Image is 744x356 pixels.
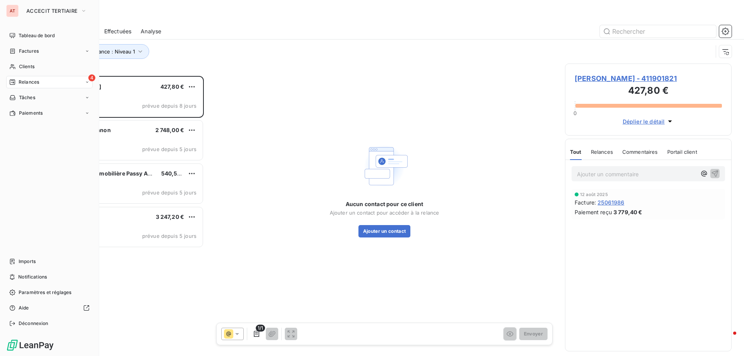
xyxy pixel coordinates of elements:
span: Paiement reçu [575,208,612,216]
button: Ajouter un contact [358,225,411,237]
span: Tout [570,149,582,155]
span: Déconnexion [19,320,48,327]
span: prévue depuis 5 jours [142,189,196,196]
a: Imports [6,255,93,268]
span: Tableau de bord [19,32,55,39]
span: ACCECIT TERTIAIRE [26,8,77,14]
span: Factures [19,48,39,55]
a: Tableau de bord [6,29,93,42]
span: L'Association Immobilière Passy Auteuil [55,170,163,177]
span: Imports [19,258,36,265]
span: Ajouter un contact pour accéder à la relance [330,210,439,216]
button: Envoyer [519,328,548,340]
span: Paiements [19,110,43,117]
span: 4 [88,74,95,81]
h3: 427,80 € [575,84,722,99]
a: Tâches [6,91,93,104]
span: [PERSON_NAME] - 411901821 [575,73,722,84]
span: Niveau de relance : Niveau 1 [66,48,135,55]
span: 3 779,40 € [613,208,642,216]
span: Relances [591,149,613,155]
span: prévue depuis 8 jours [142,103,196,109]
span: 3 247,20 € [156,213,184,220]
span: Effectuées [104,28,132,35]
iframe: Intercom live chat [718,330,736,348]
span: Déplier le détail [623,117,665,126]
span: Relances [19,79,39,86]
img: Logo LeanPay [6,339,54,351]
a: Aide [6,302,93,314]
span: 0 [573,110,577,116]
span: 12 août 2025 [580,192,608,197]
span: 1/1 [256,325,265,332]
span: Notifications [18,273,47,280]
span: Tâches [19,94,35,101]
span: prévue depuis 5 jours [142,233,196,239]
span: Clients [19,63,34,70]
input: Rechercher [600,25,716,38]
span: Paramètres et réglages [19,289,71,296]
span: Portail client [667,149,697,155]
button: Niveau de relance : Niveau 1 [55,44,149,59]
a: Paiements [6,107,93,119]
img: Empty state [360,141,409,191]
a: Factures [6,45,93,57]
a: Paramètres et réglages [6,286,93,299]
button: Déplier le détail [620,117,677,126]
span: 427,80 € [160,83,184,90]
span: Facture : [575,198,596,206]
div: AT [6,5,19,17]
span: 540,56 € [161,170,186,177]
div: grid [37,76,204,356]
span: Commentaires [622,149,658,155]
a: Clients [6,60,93,73]
span: Aide [19,304,29,311]
a: 4Relances [6,76,93,88]
span: 25061986 [598,198,624,206]
span: prévue depuis 5 jours [142,146,196,152]
span: 2 748,00 € [155,127,184,133]
span: Aucun contact pour ce client [346,200,423,208]
span: Analyse [141,28,161,35]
